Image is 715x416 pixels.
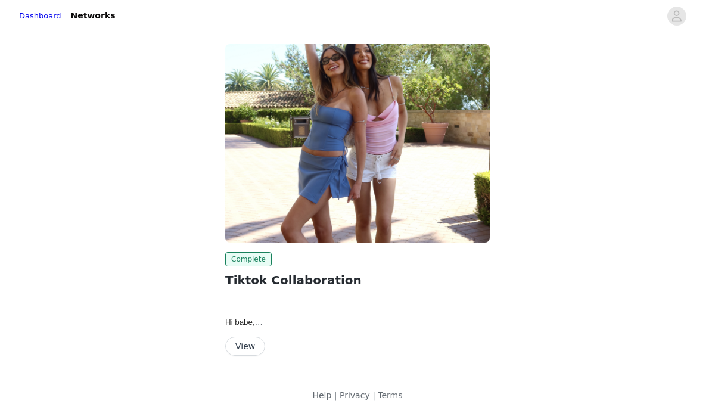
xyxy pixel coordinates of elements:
h2: Tiktok Collaboration [225,271,490,289]
img: Edikted [225,44,490,243]
a: Dashboard [19,10,61,22]
div: avatar [671,7,682,26]
span: | [334,390,337,400]
button: View [225,337,265,356]
a: Help [312,390,331,400]
a: Terms [378,390,402,400]
a: Privacy [340,390,370,400]
a: View [225,342,265,351]
a: Networks [64,2,123,29]
span: Hi babe, [225,318,263,327]
span: | [372,390,375,400]
span: Complete [225,252,272,266]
